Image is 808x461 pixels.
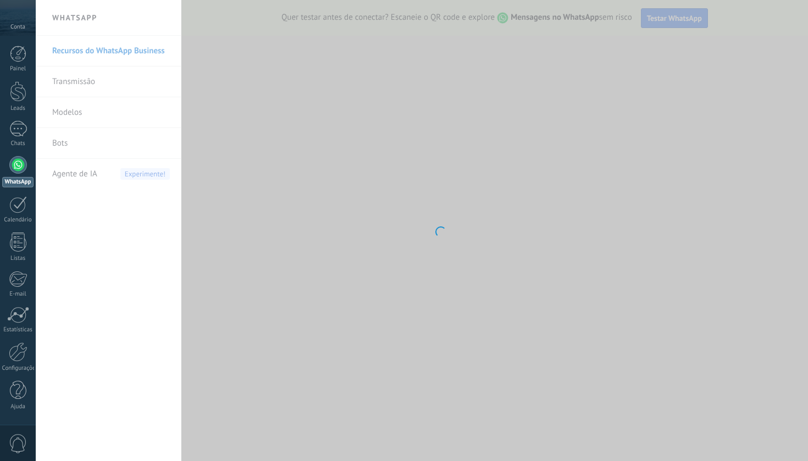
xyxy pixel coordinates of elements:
div: Chats [2,140,34,147]
div: Configurações [2,365,34,372]
div: Listas [2,255,34,262]
div: Painel [2,65,34,73]
div: Estatísticas [2,326,34,334]
div: Ajuda [2,403,34,410]
div: Calendário [2,216,34,224]
div: WhatsApp [2,177,34,187]
div: Leads [2,105,34,112]
div: E-mail [2,291,34,298]
span: Conta [10,24,25,31]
